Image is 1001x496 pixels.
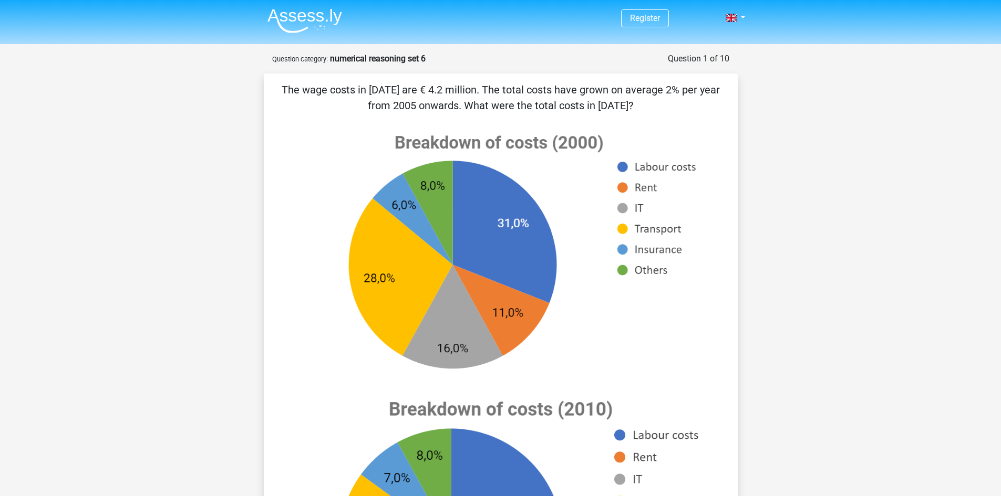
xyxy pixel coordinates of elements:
[630,13,660,23] a: Register
[330,54,426,64] strong: numerical reasoning set 6
[281,82,721,113] p: The wage costs in [DATE] are € 4.2 million. The total costs have grown on average 2% per year fro...
[668,52,729,65] div: Question 1 of 10
[272,55,328,63] small: Question category:
[267,8,342,33] img: Assessly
